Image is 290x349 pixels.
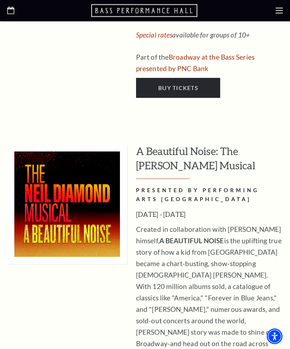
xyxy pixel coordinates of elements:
[136,31,250,39] em: available for groups of 10+
[158,85,198,91] span: Buy Tickets
[136,145,283,179] h3: A Beautiful Noise: The [PERSON_NAME] Musical
[267,329,282,344] div: Accessibility Menu
[136,186,283,204] h2: PRESENTED BY PERFORMING ARTS [GEOGRAPHIC_DATA]
[136,209,283,220] h3: [DATE] - [DATE]
[7,7,14,15] a: Open this option
[136,31,172,39] a: Special rates
[136,53,255,73] a: Broadway at the Bass Series presented by PNC Bank
[159,237,224,245] strong: A BEAUTIFUL NOISE
[136,52,283,75] p: Part of the
[91,4,199,18] a: Open this option
[136,78,220,98] a: Buy Tickets
[7,145,127,264] img: A Beautiful Noise: The Neil Diamond Musical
